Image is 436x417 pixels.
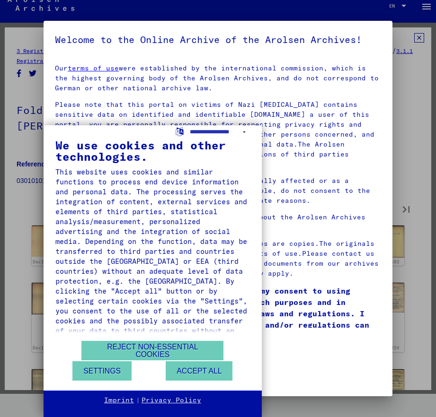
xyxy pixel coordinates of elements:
[55,139,250,162] div: We use cookies and other technologies.
[104,396,134,405] a: Imprint
[81,341,223,360] button: Reject non-essential cookies
[142,396,201,405] a: Privacy Policy
[72,361,132,381] button: Settings
[166,361,232,381] button: Accept all
[55,167,250,346] div: This website uses cookies and similar functions to process end device information and personal da...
